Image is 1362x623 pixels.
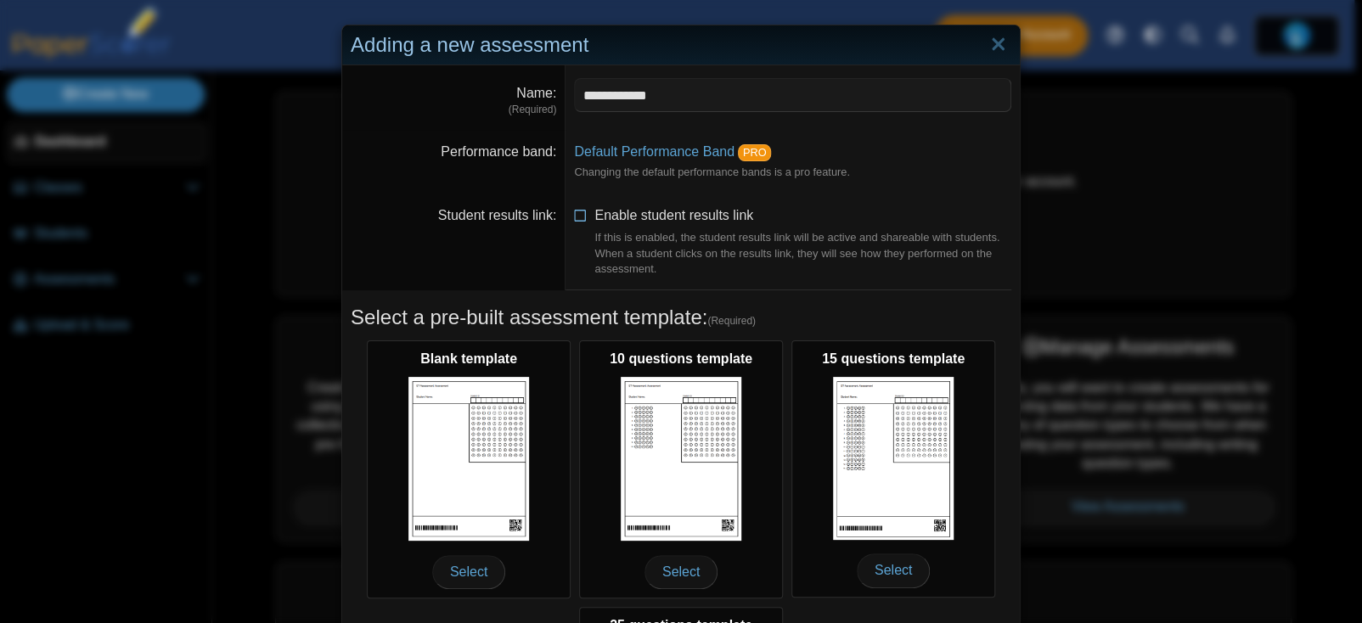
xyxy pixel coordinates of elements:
a: PRO [738,144,771,161]
div: Adding a new assessment [342,25,1020,65]
label: Student results link [438,208,557,222]
img: scan_sheet_10_questions.png [621,377,741,541]
span: Select [644,555,718,589]
img: scan_sheet_15_questions.png [833,377,954,540]
a: Default Performance Band [574,144,734,159]
label: Name [516,86,556,100]
span: Select [857,553,930,587]
b: Blank template [420,351,517,366]
dfn: (Required) [351,103,556,117]
img: scan_sheet_blank.png [408,377,529,541]
div: If this is enabled, the student results link will be active and shareable with students. When a s... [594,230,1011,277]
h5: Select a pre-built assessment template: [351,303,1011,332]
span: (Required) [707,314,756,328]
label: Performance band [441,144,556,159]
span: Enable student results link [594,208,1011,277]
b: 15 questions template [822,351,965,366]
b: 10 questions template [610,351,752,366]
span: Select [432,555,505,589]
small: Changing the default performance bands is a pro feature. [574,166,849,178]
a: Close [985,31,1011,59]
